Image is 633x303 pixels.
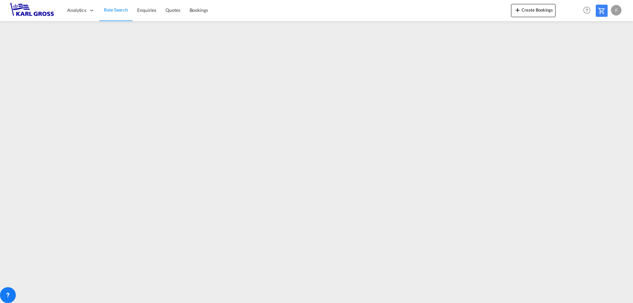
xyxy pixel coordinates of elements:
[511,4,556,17] button: icon-plus 400-fgCreate Bookings
[190,7,208,13] span: Bookings
[166,7,180,13] span: Quotes
[581,5,596,16] div: Help
[514,6,522,14] md-icon: icon-plus 400-fg
[67,7,86,14] span: Analytics
[581,5,592,16] span: Help
[611,5,621,15] div: F
[104,7,128,13] span: Rate Search
[10,3,54,18] img: 3269c73066d711f095e541db4db89301.png
[137,7,156,13] span: Enquiries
